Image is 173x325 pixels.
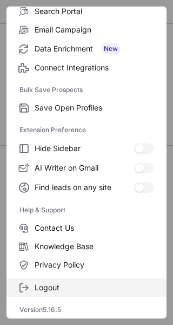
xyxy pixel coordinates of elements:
[19,81,154,99] label: Bulk Save Prospects
[6,139,167,158] label: Hide Sidebar
[102,43,120,54] span: New
[6,39,167,58] label: Data Enrichment New
[6,237,167,256] label: Knowledge Base
[35,260,154,270] span: Privacy Policy
[6,301,167,318] div: Version 5.16.5
[35,25,154,35] span: Email Campaign
[35,163,134,173] span: AI Writer on Gmail
[35,63,154,73] span: Connect Integrations
[35,283,154,292] span: Logout
[6,58,167,77] label: Connect Integrations
[6,178,167,197] label: Find leads on any site
[6,278,167,297] label: Logout
[35,183,134,192] span: Find leads on any site
[6,2,167,21] label: Search Portal
[6,219,167,237] label: Contact Us
[35,144,134,153] span: Hide Sidebar
[35,6,154,16] span: Search Portal
[6,21,167,39] label: Email Campaign
[6,158,167,178] label: AI Writer on Gmail
[6,256,167,274] label: Privacy Policy
[19,121,154,139] label: Extension Preference
[35,242,154,251] span: Knowledge Base
[19,201,154,219] label: Help & Support
[35,223,154,233] span: Contact Us
[35,103,154,113] span: Save Open Profiles
[6,99,167,117] label: Save Open Profiles
[35,43,154,54] span: Data Enrichment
